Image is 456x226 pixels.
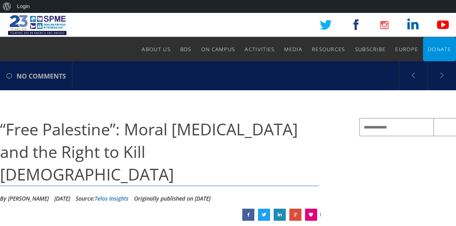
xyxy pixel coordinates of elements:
[76,193,128,205] div: Source:
[355,46,386,53] span: Subscribe
[134,193,210,205] li: Originally published on [DATE]
[284,46,302,53] span: Media
[284,37,302,61] a: Media
[242,209,254,221] a: “Free Palestine”: Moral Exhibitionism and the Right to Kill Jews
[201,37,235,61] a: On Campus
[180,46,192,53] span: BDS
[142,37,170,61] a: About Us
[395,37,418,61] a: Europe
[258,209,270,221] a: “Free Palestine”: Moral Exhibitionism and the Right to Kill Jews
[395,46,418,53] span: Europe
[319,209,322,221] span: 1
[95,195,128,202] a: Telos Insights
[17,62,66,90] span: no comments
[201,46,235,53] span: On Campus
[428,37,451,61] a: Donate
[8,13,66,37] img: SPME
[312,46,345,53] span: Resources
[54,193,70,205] li: [DATE]
[428,46,451,53] span: Donate
[180,37,192,61] a: BDS
[355,37,386,61] a: Subscribe
[245,46,274,53] span: Activities
[312,37,345,61] a: Resources
[274,209,286,221] a: “Free Palestine”: Moral Exhibitionism and the Right to Kill Jews
[245,37,274,61] a: Activities
[142,46,170,53] span: About Us
[289,209,301,221] a: “Free Palestine”: Moral Exhibitionism and the Right to Kill Jews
